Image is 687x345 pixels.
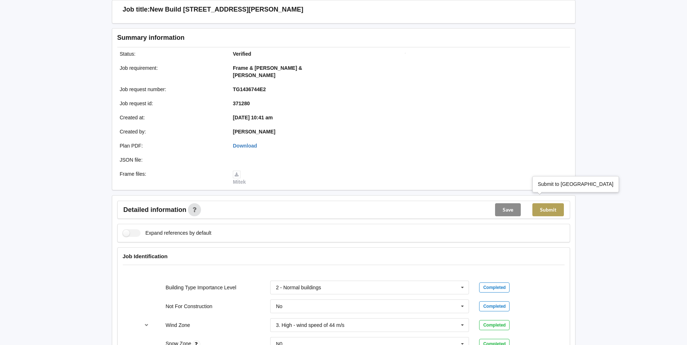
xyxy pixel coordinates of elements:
[139,319,154,332] button: reference-toggle
[233,171,246,185] a: Mitek
[233,115,273,120] b: [DATE] 10:41 am
[115,170,228,186] div: Frame files :
[115,50,228,57] div: Status :
[117,34,454,42] h3: Summary information
[233,101,250,106] b: 371280
[115,156,228,163] div: JSON file :
[233,51,251,57] b: Verified
[115,142,228,149] div: Plan PDF :
[479,301,510,311] div: Completed
[123,229,211,237] label: Expand references by default
[166,285,236,290] label: Building Type Importance Level
[115,64,228,79] div: Job requirement :
[115,100,228,107] div: Job request id :
[276,323,344,328] div: 3. High - wind speed of 44 m/s
[538,180,613,188] div: Submit to [GEOGRAPHIC_DATA]
[123,206,187,213] span: Detailed information
[479,320,510,330] div: Completed
[166,303,212,309] label: Not For Construction
[123,253,565,260] h4: Job Identification
[233,65,302,78] b: Frame & [PERSON_NAME] & [PERSON_NAME]
[233,129,275,135] b: [PERSON_NAME]
[115,86,228,93] div: Job request number :
[123,5,150,14] h3: Job title:
[233,143,257,149] a: Download
[233,86,266,92] b: TG1436744E2
[115,114,228,121] div: Created at :
[150,5,303,14] h3: New Build [STREET_ADDRESS][PERSON_NAME]
[276,285,321,290] div: 2 - Normal buildings
[479,282,510,293] div: Completed
[532,203,564,216] button: Submit
[115,128,228,135] div: Created by :
[276,304,282,309] div: No
[166,322,190,328] label: Wind Zone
